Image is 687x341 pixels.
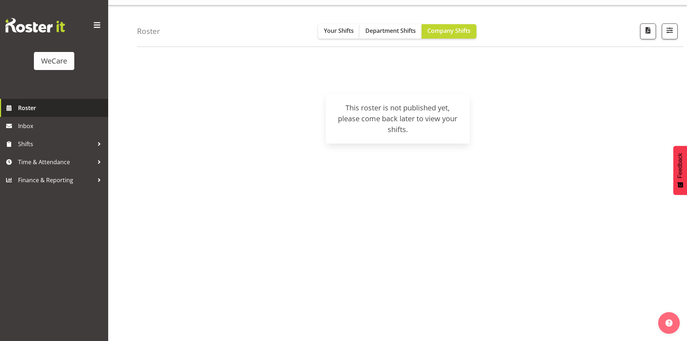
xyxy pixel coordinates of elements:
span: Finance & Reporting [18,175,94,185]
h4: Roster [137,27,160,35]
button: Company Shifts [422,24,476,39]
span: Time & Attendance [18,157,94,167]
span: Shifts [18,139,94,149]
img: help-xxl-2.png [665,319,673,327]
span: Roster [18,102,105,113]
span: Inbox [18,121,105,131]
button: Your Shifts [318,24,360,39]
span: Department Shifts [365,27,416,35]
div: This roster is not published yet, please come back later to view your shifts. [334,102,461,135]
span: Company Shifts [427,27,471,35]
button: Download a PDF of the roster according to the set date range. [640,23,656,39]
button: Department Shifts [360,24,422,39]
div: WeCare [41,56,67,66]
span: Feedback [677,153,683,178]
button: Filter Shifts [662,23,678,39]
span: Your Shifts [324,27,354,35]
img: Rosterit website logo [5,18,65,32]
button: Feedback - Show survey [673,146,687,195]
